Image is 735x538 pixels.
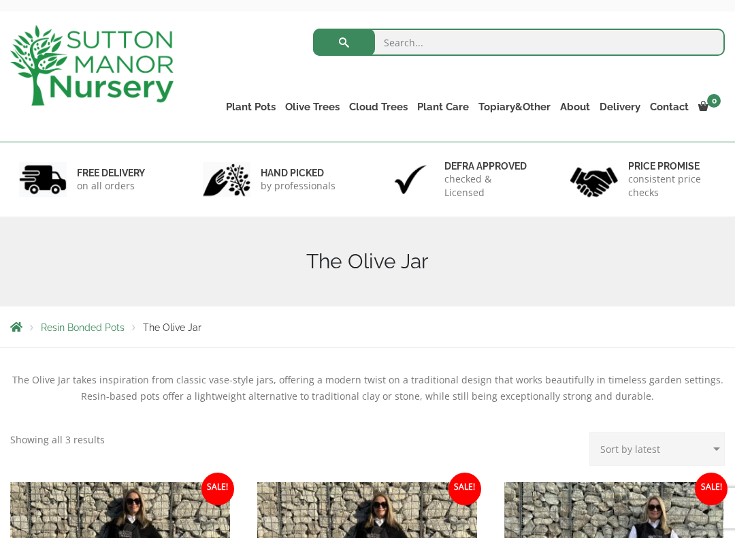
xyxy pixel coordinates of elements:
[555,97,595,116] a: About
[595,97,645,116] a: Delivery
[10,249,725,274] h1: The Olive Jar
[10,321,725,332] nav: Breadcrumbs
[570,159,618,200] img: 4.jpg
[19,162,67,197] img: 1.jpg
[444,172,532,200] p: checked & Licensed
[261,167,336,179] h6: hand picked
[143,322,201,333] span: The Olive Jar
[628,160,716,172] h6: Price promise
[695,473,728,505] span: Sale!
[10,372,725,405] p: The Olive Jar takes inspiration from classic vase-style jars, offering a modern twist on a tradit...
[344,97,412,116] a: Cloud Trees
[41,322,125,333] a: Resin Bonded Pots
[589,432,725,466] select: Shop order
[474,97,555,116] a: Topiary&Other
[707,94,721,108] span: 0
[261,179,336,193] p: by professionals
[77,179,145,193] p: on all orders
[448,473,481,505] span: Sale!
[444,160,532,172] h6: Defra approved
[387,162,434,197] img: 3.jpg
[77,167,145,179] h6: FREE DELIVERY
[221,97,280,116] a: Plant Pots
[313,29,725,56] input: Search...
[412,97,474,116] a: Plant Care
[280,97,344,116] a: Olive Trees
[201,473,234,505] span: Sale!
[203,162,250,197] img: 2.jpg
[628,172,716,200] p: consistent price checks
[693,97,725,116] a: 0
[10,432,105,448] p: Showing all 3 results
[10,25,174,106] img: logo
[645,97,693,116] a: Contact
